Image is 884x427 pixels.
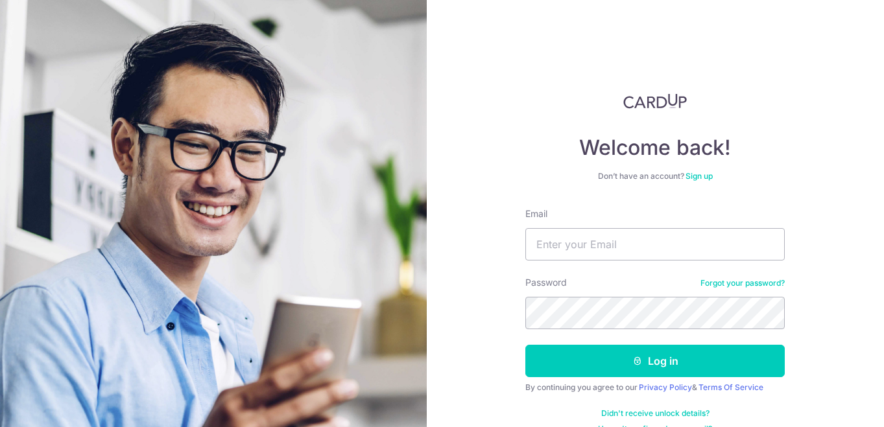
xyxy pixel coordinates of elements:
[525,207,547,220] label: Email
[601,408,710,419] a: Didn't receive unlock details?
[699,382,763,392] a: Terms Of Service
[623,93,687,109] img: CardUp Logo
[525,135,785,161] h4: Welcome back!
[639,382,692,392] a: Privacy Policy
[525,171,785,181] div: Don’t have an account?
[525,345,785,377] button: Log in
[525,382,785,393] div: By continuing you agree to our &
[525,276,567,289] label: Password
[525,228,785,260] input: Enter your Email
[700,278,785,288] a: Forgot your password?
[686,171,713,181] a: Sign up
